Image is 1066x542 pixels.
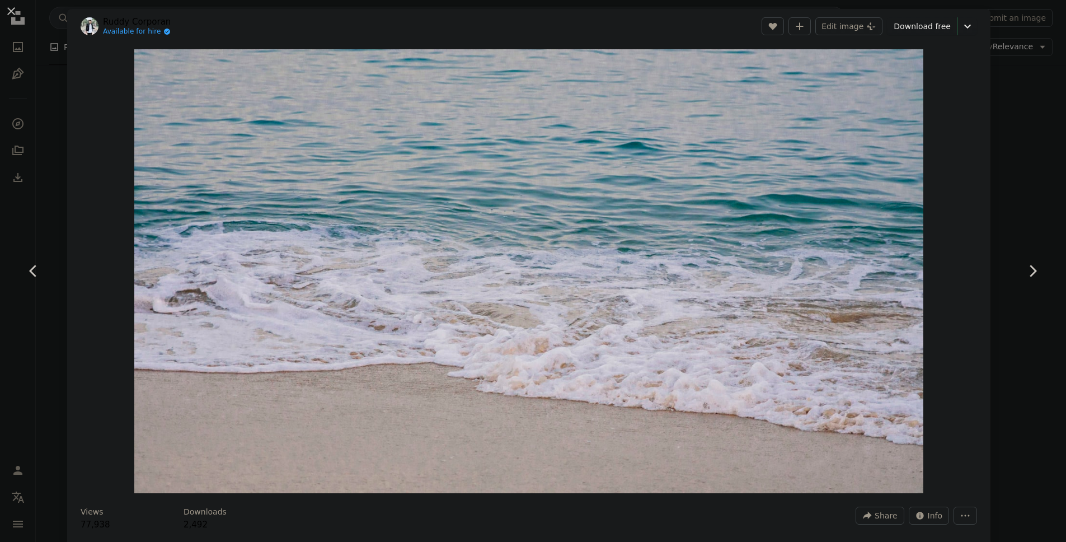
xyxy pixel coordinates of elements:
button: Zoom in on this image [134,49,923,493]
span: Info [928,507,943,524]
h3: Downloads [184,507,227,518]
button: Edit image [815,17,882,35]
button: Stats about this image [909,507,950,525]
span: Share [875,507,897,524]
button: More Actions [954,507,977,525]
button: Like [762,17,784,35]
a: Available for hire [103,27,171,36]
span: 2,492 [184,520,208,530]
img: sea waves crashing on shore during daytime [134,49,923,493]
a: Next [999,217,1066,325]
h3: Views [81,507,104,518]
img: Go to Ruddy Corporan's profile [81,17,98,35]
a: Download free [887,17,957,35]
button: Choose download size [958,17,977,35]
a: Ruddy Corporan [103,16,171,27]
button: Share this image [856,507,904,525]
button: Add to Collection [788,17,811,35]
span: 77,938 [81,520,110,530]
